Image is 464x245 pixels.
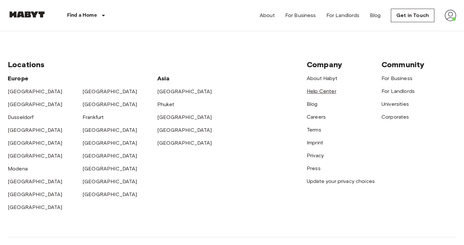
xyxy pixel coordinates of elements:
[8,140,63,146] a: [GEOGRAPHIC_DATA]
[82,88,137,95] a: [GEOGRAPHIC_DATA]
[307,60,342,69] span: Company
[307,75,337,81] a: About Habyt
[82,166,137,172] a: [GEOGRAPHIC_DATA]
[82,191,137,197] a: [GEOGRAPHIC_DATA]
[8,101,63,107] a: [GEOGRAPHIC_DATA]
[157,114,212,120] a: [GEOGRAPHIC_DATA]
[391,9,434,22] a: Get in Touch
[8,191,63,197] a: [GEOGRAPHIC_DATA]
[82,127,137,133] a: [GEOGRAPHIC_DATA]
[285,12,316,19] a: For Business
[8,166,28,172] a: Modena
[157,140,212,146] a: [GEOGRAPHIC_DATA]
[82,153,137,159] a: [GEOGRAPHIC_DATA]
[8,11,46,18] img: Habyt
[8,178,63,185] a: [GEOGRAPHIC_DATA]
[260,12,275,19] a: About
[445,10,456,21] img: avatar
[307,114,326,120] a: Careers
[382,60,424,69] span: Community
[307,140,323,146] a: Imprint
[82,140,137,146] a: [GEOGRAPHIC_DATA]
[382,75,412,81] a: For Business
[157,75,170,82] span: Asia
[8,114,34,120] a: Dusseldorf
[157,101,174,107] a: Phuket
[370,12,381,19] a: Blog
[382,114,409,120] a: Corporates
[307,178,375,184] a: Update your privacy choices
[307,101,318,107] a: Blog
[8,153,63,159] a: [GEOGRAPHIC_DATA]
[82,178,137,185] a: [GEOGRAPHIC_DATA]
[8,60,44,69] span: Locations
[307,165,321,171] a: Press
[382,88,415,94] a: For Landlords
[8,204,63,210] a: [GEOGRAPHIC_DATA]
[67,12,97,19] p: Find a Home
[82,114,104,120] a: Frankfurt
[8,127,63,133] a: [GEOGRAPHIC_DATA]
[326,12,360,19] a: For Landlords
[307,88,336,94] a: Help Center
[382,101,409,107] a: Universities
[157,88,212,95] a: [GEOGRAPHIC_DATA]
[82,101,137,107] a: [GEOGRAPHIC_DATA]
[157,127,212,133] a: [GEOGRAPHIC_DATA]
[307,152,324,159] a: Privacy
[307,127,321,133] a: Terms
[8,75,28,82] span: Europe
[8,88,63,95] a: [GEOGRAPHIC_DATA]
